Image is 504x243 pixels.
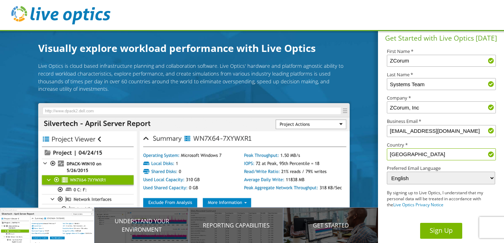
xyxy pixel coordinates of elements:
label: Preferred Email Language [387,166,495,171]
a: Live Optics Privacy Notice [393,202,443,208]
p: Get Started [283,221,378,230]
label: Last Name * [387,72,495,77]
p: Understand your environment [94,217,189,234]
p: Live Optics is cloud based infrastructure planning and collaboration software. Live Optics' hardw... [38,62,350,93]
h1: Get Started with Live Optics [DATE] [381,33,501,43]
label: Business Email * [387,119,495,124]
img: live_optics_svg.svg [11,6,110,24]
p: Reporting Capabilities [189,221,283,230]
label: Country * [387,143,495,147]
p: By signing up to Live Optics, I understand that my personal data will be treated in accordance wi... [387,190,484,208]
label: First Name * [387,49,495,54]
label: Company * [387,96,495,100]
h1: Visually explore workload performance with Live Optics [38,41,350,55]
button: Sign Up [420,223,462,239]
